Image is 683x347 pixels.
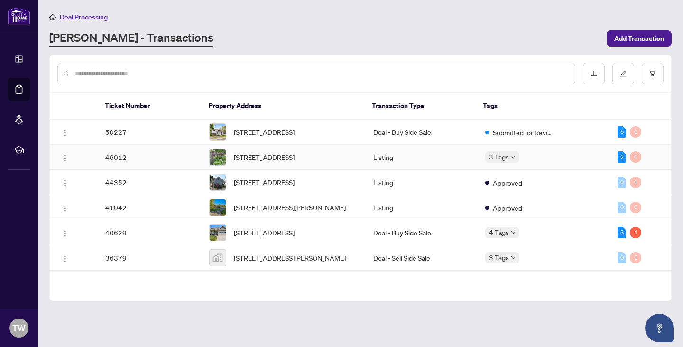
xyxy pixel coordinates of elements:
img: thumbnail-img [210,199,226,216]
td: Deal - Buy Side Sale [366,220,478,245]
div: 0 [618,202,626,213]
span: 3 Tags [489,151,509,162]
td: Listing [366,195,478,220]
span: Approved [493,178,522,188]
button: Add Transaction [607,30,672,47]
button: Logo [57,250,73,265]
span: filter [649,70,656,77]
button: download [583,63,605,84]
button: Logo [57,175,73,190]
img: thumbnail-img [210,250,226,266]
img: Logo [61,255,69,263]
div: 0 [630,252,641,263]
img: thumbnail-img [210,225,226,241]
div: 0 [618,252,626,263]
button: Open asap [645,314,674,342]
span: down [511,255,516,260]
img: thumbnail-img [210,174,226,190]
img: Logo [61,205,69,212]
img: Logo [61,129,69,137]
img: thumbnail-img [210,149,226,165]
a: [PERSON_NAME] - Transactions [49,30,213,47]
td: Listing [366,271,478,342]
button: filter [642,63,664,84]
span: [STREET_ADDRESS] [234,152,295,162]
button: Logo [57,124,73,140]
th: Ticket Number [97,93,201,120]
img: Logo [61,154,69,162]
span: TW [12,321,26,335]
span: [STREET_ADDRESS] [234,127,295,137]
span: [STREET_ADDRESS][PERSON_NAME] [234,202,346,213]
span: down [511,155,516,159]
span: download [591,70,597,77]
div: 5 [618,126,626,138]
img: logo [8,7,30,25]
td: 41042 [98,195,202,220]
span: 3 Tags [489,252,509,263]
th: Transaction Type [364,93,476,120]
td: 35042 [98,271,202,342]
span: home [49,14,56,20]
button: Logo [57,150,73,165]
span: [STREET_ADDRESS] [234,227,295,238]
div: 0 [630,202,641,213]
div: 0 [630,151,641,163]
td: Deal - Buy Side Sale [366,120,478,145]
td: 36379 [98,245,202,271]
td: 40629 [98,220,202,245]
td: Listing [366,145,478,170]
span: [STREET_ADDRESS] [234,177,295,188]
td: Listing [366,170,478,195]
th: Tags [475,93,607,120]
div: 0 [630,177,641,188]
td: Deal - Sell Side Sale [366,245,478,271]
img: Logo [61,230,69,237]
img: Logo [61,179,69,187]
button: Logo [57,200,73,215]
td: 50227 [98,120,202,145]
td: 44352 [98,170,202,195]
span: Add Transaction [614,31,664,46]
div: 2 [618,151,626,163]
td: 46012 [98,145,202,170]
div: 0 [630,126,641,138]
th: Property Address [201,93,364,120]
span: edit [620,70,627,77]
img: thumbnail-img [210,124,226,140]
span: Deal Processing [60,13,108,21]
span: 4 Tags [489,227,509,238]
div: 0 [618,177,626,188]
button: edit [612,63,634,84]
span: Submitted for Review [493,127,554,138]
div: 3 [618,227,626,238]
div: 1 [630,227,641,238]
span: Approved [493,203,522,213]
span: down [511,230,516,235]
span: [STREET_ADDRESS][PERSON_NAME] [234,253,346,263]
button: Logo [57,225,73,240]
